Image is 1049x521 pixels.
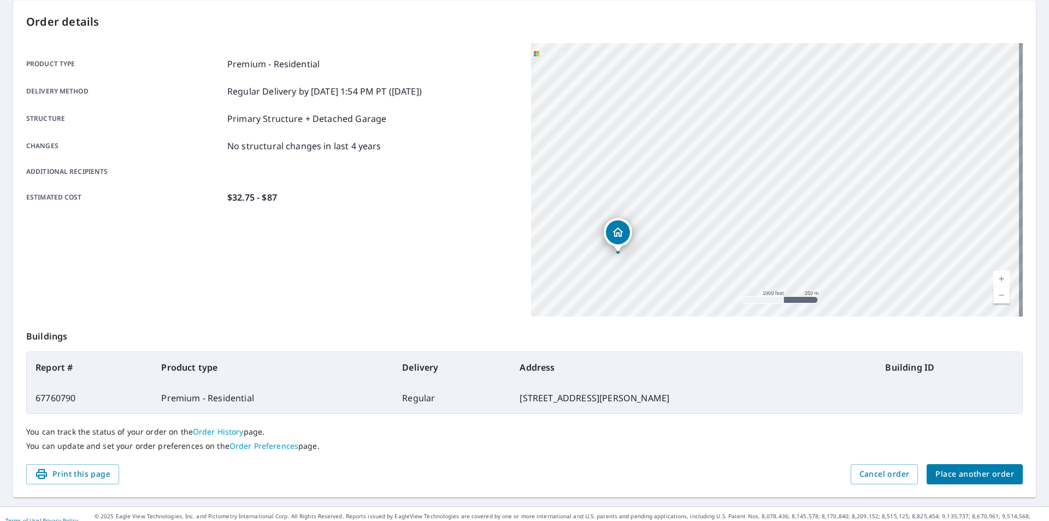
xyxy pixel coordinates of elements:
p: Buildings [26,317,1023,352]
td: [STREET_ADDRESS][PERSON_NAME] [511,383,876,413]
p: Primary Structure + Detached Garage [227,112,386,125]
a: Order Preferences [229,441,298,451]
button: Cancel order [851,464,918,484]
span: Cancel order [859,467,910,481]
p: No structural changes in last 4 years [227,139,381,153]
p: Order details [26,14,1023,30]
span: Place another order [935,467,1014,481]
td: Premium - Residential [152,383,393,413]
p: Changes [26,139,223,153]
p: Estimated cost [26,191,223,204]
td: Regular [393,383,511,413]
p: Structure [26,112,223,125]
th: Building ID [876,352,1022,383]
p: Delivery method [26,85,223,98]
a: Order History [193,426,244,437]
p: $32.75 - $87 [227,191,277,204]
span: Print this page [35,467,110,481]
p: Regular Delivery by [DATE] 1:54 PM PT ([DATE]) [227,85,422,98]
p: Additional recipients [26,167,223,177]
a: Current Level 15, Zoom Out [993,287,1010,303]
th: Delivery [393,352,511,383]
th: Report # [27,352,152,383]
td: 67760790 [27,383,152,413]
p: Premium - Residential [227,57,320,71]
button: Place another order [927,464,1023,484]
p: Product type [26,57,223,71]
div: Dropped pin, building 1, Residential property, 700 Bois D Arc Ln Anna, TX 75409 [604,218,632,252]
th: Product type [152,352,393,383]
button: Print this page [26,464,119,484]
th: Address [511,352,876,383]
a: Current Level 15, Zoom In [993,271,1010,287]
p: You can update and set your order preferences on the page. [26,441,1023,451]
p: You can track the status of your order on the page. [26,427,1023,437]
